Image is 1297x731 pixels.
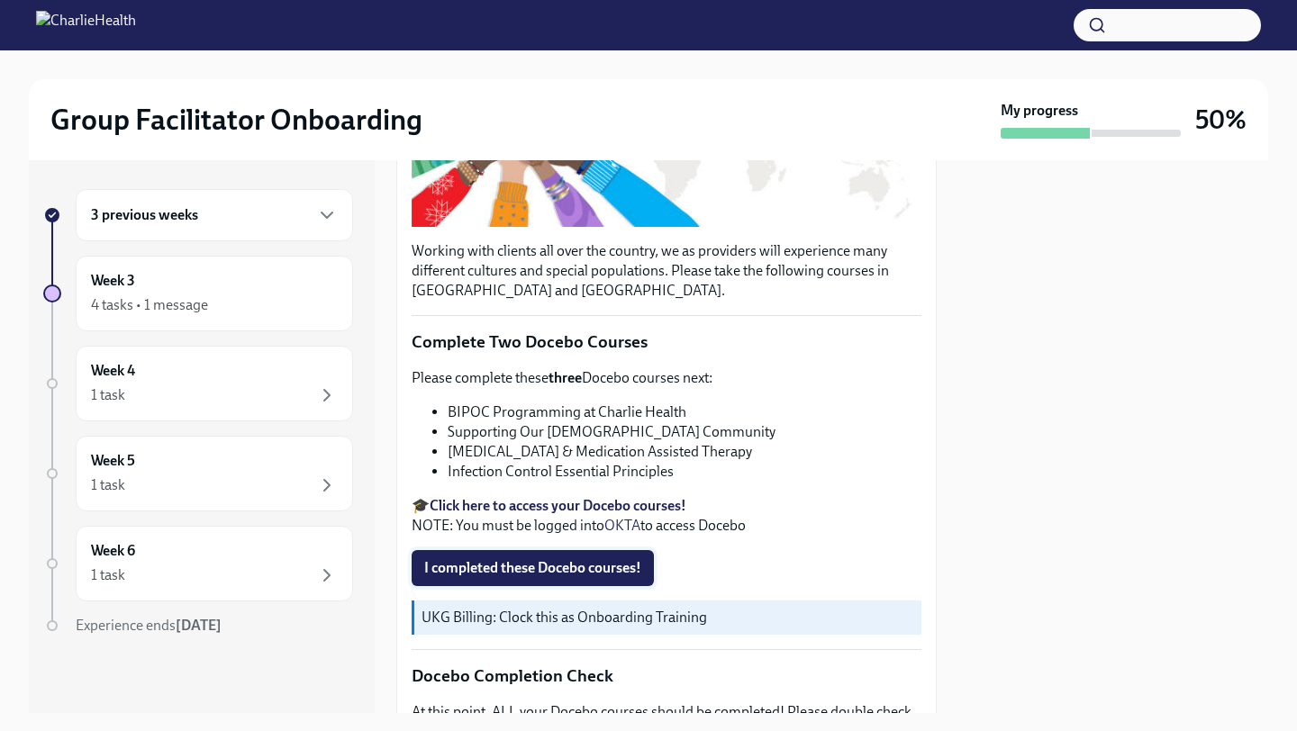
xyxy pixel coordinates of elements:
[91,295,208,315] div: 4 tasks • 1 message
[448,442,921,462] li: [MEDICAL_DATA] & Medication Assisted Therapy
[36,11,136,40] img: CharlieHealth
[448,422,921,442] li: Supporting Our [DEMOGRAPHIC_DATA] Community
[91,475,125,495] div: 1 task
[412,368,921,388] p: Please complete these Docebo courses next:
[430,497,686,514] a: Click here to access your Docebo courses!
[412,241,921,301] p: Working with clients all over the country, we as providers will experience many different culture...
[43,526,353,601] a: Week 61 task
[50,102,422,138] h2: Group Facilitator Onboarding
[1001,101,1078,121] strong: My progress
[448,402,921,422] li: BIPOC Programming at Charlie Health
[76,189,353,241] div: 3 previous weeks
[448,462,921,482] li: Infection Control Essential Principles
[76,617,222,634] span: Experience ends
[91,205,198,225] h6: 3 previous weeks
[412,330,921,354] p: Complete Two Docebo Courses
[176,617,222,634] strong: [DATE]
[91,541,135,561] h6: Week 6
[43,256,353,331] a: Week 34 tasks • 1 message
[549,369,582,386] strong: three
[91,451,135,471] h6: Week 5
[91,361,135,381] h6: Week 4
[43,436,353,511] a: Week 51 task
[1195,104,1247,136] h3: 50%
[412,664,921,688] p: Docebo Completion Check
[43,346,353,421] a: Week 41 task
[91,271,135,291] h6: Week 3
[422,608,914,627] p: UKG Billing: Clock this as Onboarding Training
[424,559,641,577] span: I completed these Docebo courses!
[412,496,921,536] p: 🎓 NOTE: You must be logged into to access Docebo
[91,385,125,405] div: 1 task
[604,517,640,534] a: OKTA
[91,565,125,585] div: 1 task
[412,550,654,586] button: I completed these Docebo courses!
